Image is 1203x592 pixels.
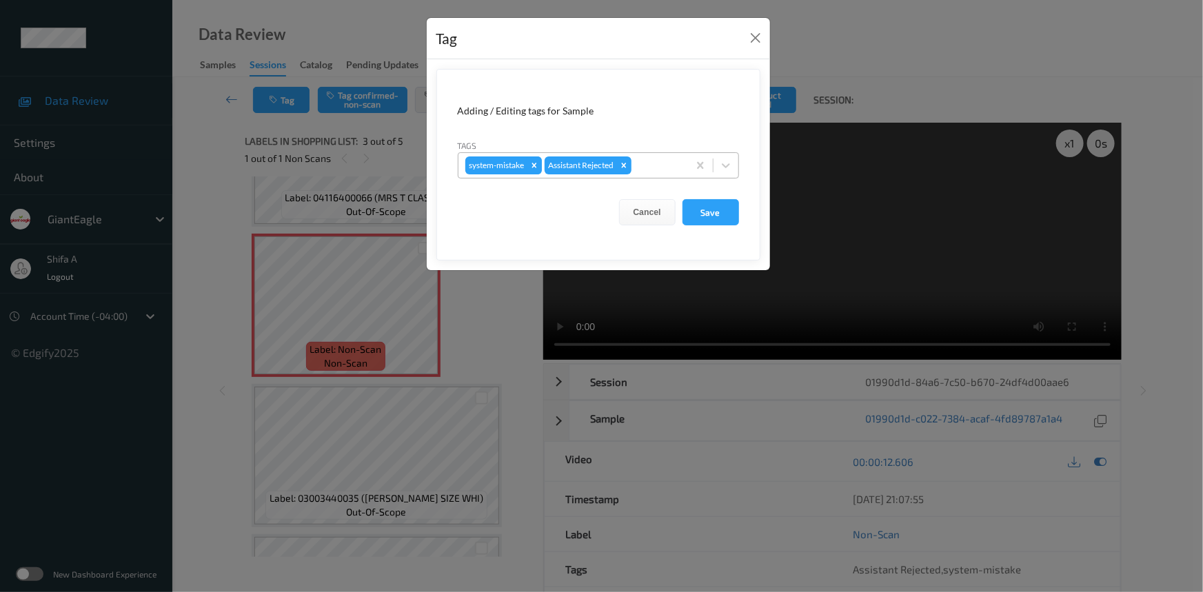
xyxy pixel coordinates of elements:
label: Tags [458,139,477,152]
div: Remove Assistant Rejected [616,156,631,174]
div: Tag [436,28,458,50]
div: Remove system-mistake [527,156,542,174]
div: system-mistake [465,156,527,174]
div: Assistant Rejected [545,156,616,174]
div: Adding / Editing tags for Sample [458,104,739,118]
button: Save [683,199,739,225]
button: Cancel [619,199,676,225]
button: Close [746,28,765,48]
